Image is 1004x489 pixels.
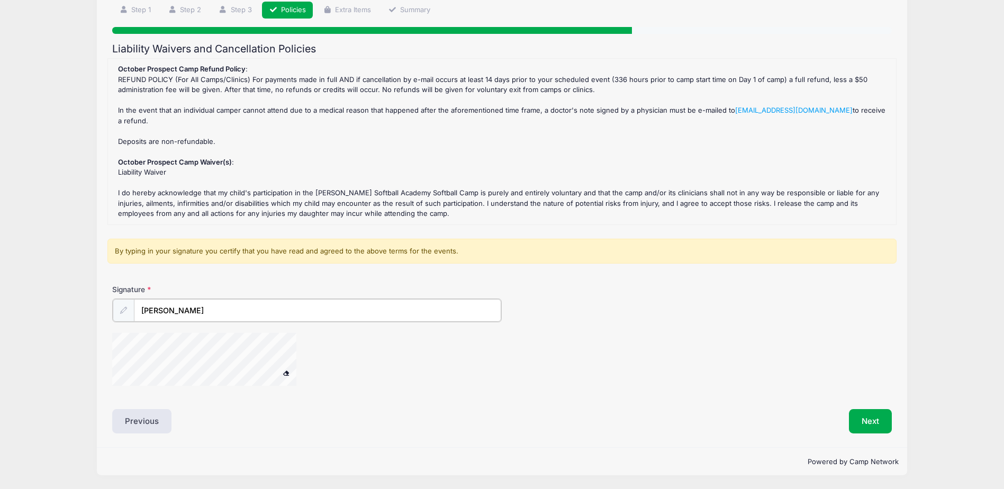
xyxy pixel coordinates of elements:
a: Step 1 [112,2,158,19]
button: Next [849,409,892,433]
a: Step 3 [212,2,259,19]
button: Previous [112,409,171,433]
p: Powered by Camp Network [105,457,898,467]
a: Summary [382,2,438,19]
strong: October Prospect Camp Waiver(s) [118,158,232,166]
a: Policies [262,2,313,19]
strong: October Prospect Camp Refund Policy [118,65,246,73]
div: By typing in your signature you certify that you have read and agreed to the above terms for the ... [107,239,897,264]
h2: Liability Waivers and Cancellation Policies [112,43,891,55]
a: Step 2 [161,2,209,19]
a: [EMAIL_ADDRESS][DOMAIN_NAME] [735,106,853,114]
div: : REFUND POLICY (For All Camps/Clinics) For payments made in full AND if cancellation by e-mail o... [113,64,891,219]
label: Signature [112,284,307,295]
input: Enter first and last name [134,299,501,322]
a: Extra Items [316,2,378,19]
